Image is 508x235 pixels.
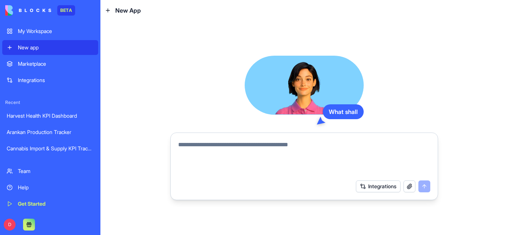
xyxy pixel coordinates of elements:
img: logo [5,5,51,16]
div: Get Started [18,200,94,208]
div: My Workspace [18,27,94,35]
a: Help [2,180,98,195]
a: BETA [5,5,75,16]
div: What shall [323,104,364,119]
span: D [4,219,16,231]
a: Harvest Health KPI Dashboard [2,108,98,123]
a: New app [2,40,98,55]
a: Marketplace [2,56,98,71]
div: Cannabis Import & Supply KPI Tracker [7,145,94,152]
a: Integrations [2,73,98,88]
button: Integrations [356,180,401,192]
div: Arankan Production Tracker [7,128,94,136]
div: Team [18,167,94,175]
a: Arankan Production Tracker [2,125,98,140]
span: New App [115,6,141,15]
a: Cannabis Import & Supply KPI Tracker [2,141,98,156]
div: BETA [57,5,75,16]
div: Integrations [18,76,94,84]
div: Marketplace [18,60,94,68]
a: Team [2,164,98,179]
span: Recent [2,99,98,105]
a: My Workspace [2,24,98,39]
div: Harvest Health KPI Dashboard [7,112,94,120]
a: Get Started [2,196,98,211]
div: New app [18,44,94,51]
div: Help [18,184,94,191]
